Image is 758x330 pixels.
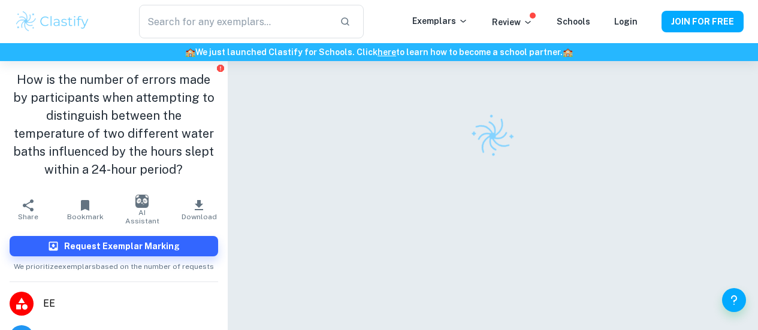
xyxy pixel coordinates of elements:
img: Clastify logo [463,107,523,166]
span: Download [182,213,217,221]
span: Share [18,213,38,221]
button: JOIN FOR FREE [662,11,744,32]
input: Search for any exemplars... [139,5,331,38]
a: here [378,47,396,57]
button: AI Assistant [114,193,171,226]
h1: How is the number of errors made by participants when attempting to distinguish between the tempe... [10,71,218,178]
button: Download [171,193,228,226]
span: AI Assistant [121,208,164,225]
button: Request Exemplar Marking [10,236,218,256]
a: Schools [557,17,590,26]
h6: We just launched Clastify for Schools. Click to learn how to become a school partner. [2,46,756,59]
span: We prioritize exemplars based on the number of requests [14,256,214,272]
p: Exemplars [412,14,468,28]
img: AI Assistant [135,195,149,208]
button: Bookmark [57,193,114,226]
button: Help and Feedback [722,288,746,312]
span: 🏫 [563,47,573,57]
span: EE [43,296,218,311]
button: Report issue [216,63,225,72]
h6: Request Exemplar Marking [64,240,180,253]
span: 🏫 [185,47,195,57]
span: Bookmark [67,213,104,221]
img: Clastify logo [14,10,90,34]
p: Review [492,16,533,29]
a: Login [614,17,638,26]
